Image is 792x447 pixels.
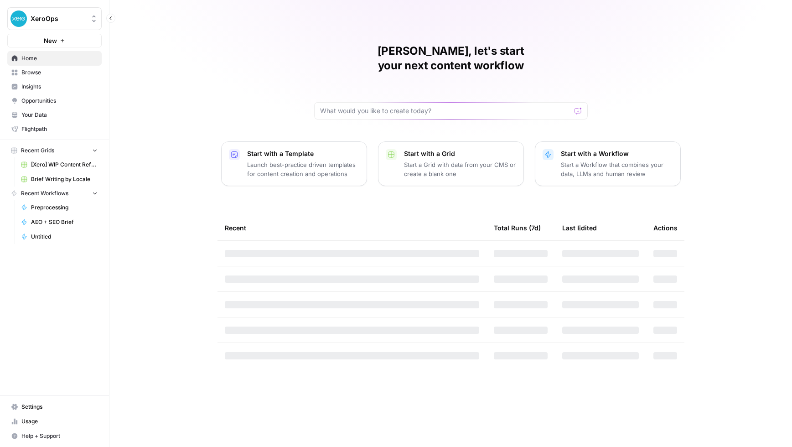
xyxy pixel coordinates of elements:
[21,68,98,77] span: Browse
[31,14,86,23] span: XeroOps
[21,97,98,105] span: Opportunities
[7,414,102,429] a: Usage
[17,200,102,215] a: Preprocessing
[31,161,98,169] span: [Xero] WIP Content Refresh
[17,157,102,172] a: [Xero] WIP Content Refresh
[21,125,98,133] span: Flightpath
[562,215,597,240] div: Last Edited
[7,7,102,30] button: Workspace: XeroOps
[21,111,98,119] span: Your Data
[17,172,102,187] a: Brief Writing by Locale
[21,403,98,411] span: Settings
[7,108,102,122] a: Your Data
[7,51,102,66] a: Home
[225,215,479,240] div: Recent
[404,160,516,178] p: Start a Grid with data from your CMS or create a blank one
[17,215,102,229] a: AEO + SEO Brief
[404,149,516,158] p: Start with a Grid
[378,141,524,186] button: Start with a GridStart a Grid with data from your CMS or create a blank one
[535,141,681,186] button: Start with a WorkflowStart a Workflow that combines your data, LLMs and human review
[653,215,678,240] div: Actions
[7,187,102,200] button: Recent Workflows
[221,141,367,186] button: Start with a TemplateLaunch best-practice driven templates for content creation and operations
[31,175,98,183] span: Brief Writing by Locale
[7,94,102,108] a: Opportunities
[7,79,102,94] a: Insights
[320,106,571,115] input: What would you like to create today?
[21,83,98,91] span: Insights
[247,160,359,178] p: Launch best-practice driven templates for content creation and operations
[44,36,57,45] span: New
[7,429,102,443] button: Help + Support
[31,203,98,212] span: Preprocessing
[21,54,98,62] span: Home
[21,417,98,426] span: Usage
[494,215,541,240] div: Total Runs (7d)
[561,149,673,158] p: Start with a Workflow
[31,233,98,241] span: Untitled
[21,432,98,440] span: Help + Support
[7,34,102,47] button: New
[7,144,102,157] button: Recent Grids
[17,229,102,244] a: Untitled
[247,149,359,158] p: Start with a Template
[314,44,588,73] h1: [PERSON_NAME], let's start your next content workflow
[7,122,102,136] a: Flightpath
[10,10,27,27] img: XeroOps Logo
[7,400,102,414] a: Settings
[561,160,673,178] p: Start a Workflow that combines your data, LLMs and human review
[21,189,68,198] span: Recent Workflows
[31,218,98,226] span: AEO + SEO Brief
[21,146,54,155] span: Recent Grids
[7,65,102,80] a: Browse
